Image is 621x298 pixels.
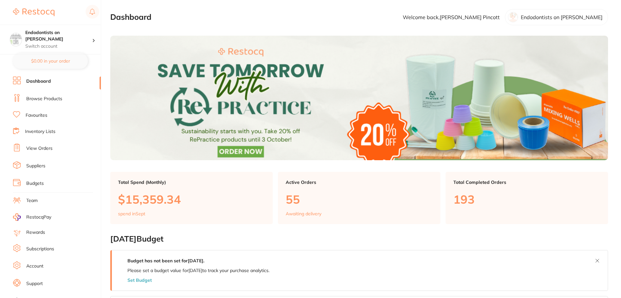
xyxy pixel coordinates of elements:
[110,36,608,160] img: Dashboard
[127,278,152,283] button: Set Budget
[521,14,603,20] p: Endodontists on [PERSON_NAME]
[26,214,51,221] span: RestocqPay
[453,193,600,206] p: 193
[26,280,43,287] a: Support
[127,268,269,273] p: Please set a budget value for [DATE] to track your purchase analytics.
[13,8,54,16] img: Restocq Logo
[110,13,151,22] h2: Dashboard
[118,193,265,206] p: $15,359.34
[26,112,47,119] a: Favourites
[26,96,62,102] a: Browse Products
[286,193,433,206] p: 55
[26,263,43,269] a: Account
[26,229,45,236] a: Rewards
[446,172,608,224] a: Total Completed Orders193
[403,14,500,20] p: Welcome back, [PERSON_NAME] Pincott
[26,246,54,252] a: Subscriptions
[286,211,321,216] p: Awaiting delivery
[453,180,600,185] p: Total Completed Orders
[118,180,265,185] p: Total Spend (Monthly)
[127,258,204,264] strong: Budget has not been set for [DATE] .
[110,234,608,244] h2: [DATE] Budget
[13,213,51,221] a: RestocqPay
[26,197,38,204] a: Team
[110,172,273,224] a: Total Spend (Monthly)$15,359.34spend inSept
[25,30,92,42] h4: Endodontists on Collins
[25,43,92,50] p: Switch account
[118,211,145,216] p: spend in Sept
[10,33,22,45] img: Endodontists on Collins
[278,172,440,224] a: Active Orders55Awaiting delivery
[26,163,45,169] a: Suppliers
[26,180,44,187] a: Budgets
[25,128,55,135] a: Inventory Lists
[26,78,51,85] a: Dashboard
[13,53,88,69] button: $0.00 in your order
[26,145,53,152] a: View Orders
[286,180,433,185] p: Active Orders
[13,5,54,20] a: Restocq Logo
[13,213,21,221] img: RestocqPay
